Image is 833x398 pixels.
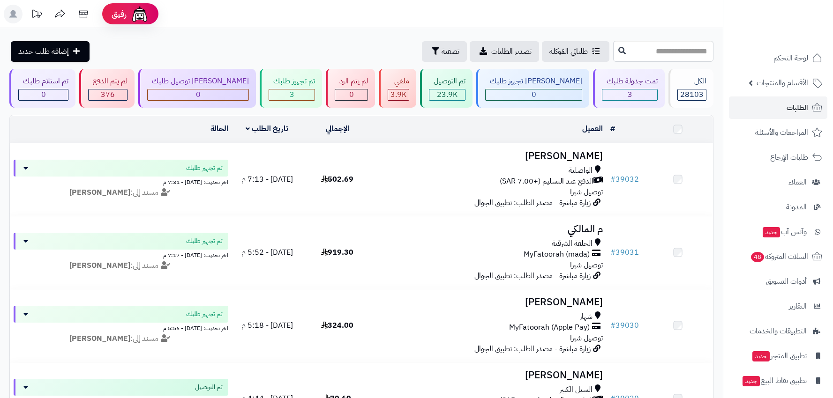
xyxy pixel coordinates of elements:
span: توصيل شبرا [570,332,603,344]
div: 0 [486,89,582,100]
span: 3.9K [390,89,406,100]
a: المراجعات والأسئلة [729,121,827,144]
a: التطبيقات والخدمات [729,320,827,342]
span: # [610,247,615,258]
span: وآتس آب [762,225,807,238]
img: ai-face.png [130,5,149,23]
a: السلات المتروكة48 [729,245,827,268]
span: تم تجهيز طلبك [186,310,223,319]
div: تم تجهيز طلبك [269,76,315,87]
span: زيارة مباشرة - مصدر الطلب: تطبيق الجوال [474,343,591,354]
a: [PERSON_NAME] توصيل طلبك 0 [136,69,258,108]
a: الإجمالي [326,123,349,134]
a: تحديثات المنصة [25,5,48,26]
span: جديد [752,351,770,361]
span: تم تجهيز طلبك [186,163,223,173]
span: تم تجهيز طلبك [186,236,223,246]
a: المدونة [729,196,827,218]
span: إضافة طلب جديد [18,46,69,57]
h3: [PERSON_NAME] [376,151,603,162]
div: مسند إلى: [7,187,235,198]
span: لوحة التحكم [773,52,808,65]
span: تصدير الطلبات [491,46,532,57]
div: 3864 [388,89,409,100]
a: [PERSON_NAME] تجهيز طلبك 0 [474,69,591,108]
span: توصيل شبرا [570,259,603,271]
h3: [PERSON_NAME] [376,297,603,308]
div: ملغي [388,76,409,87]
a: التقارير [729,295,827,317]
span: # [610,174,615,185]
a: العميل [582,123,603,134]
span: MyFatoorah (mada) [524,249,590,260]
span: الدفع عند التسليم (+7.00 SAR) [500,176,593,187]
div: اخر تحديث: [DATE] - 5:56 م [14,323,228,332]
a: إضافة طلب جديد [11,41,90,62]
span: 0 [349,89,354,100]
span: شهار [580,311,593,322]
a: #39032 [610,174,639,185]
div: [PERSON_NAME] توصيل طلبك [147,76,249,87]
a: تصدير الطلبات [470,41,539,62]
a: الطلبات [729,96,827,119]
a: تم استلام طلبك 0 [8,69,77,108]
a: طلباتي المُوكلة [542,41,609,62]
span: 23.9K [437,89,458,100]
span: MyFatoorah (Apple Pay) [509,322,590,333]
strong: [PERSON_NAME] [69,260,130,271]
div: تم التوصيل [429,76,465,87]
h3: م المالكي [376,224,603,235]
span: رفيق [112,8,127,20]
div: الكل [677,76,706,87]
a: العملاء [729,171,827,193]
a: لم يتم الدفع 376 [77,69,136,108]
span: الواصلية [569,165,593,176]
div: 0 [148,89,248,100]
div: 23857 [429,89,465,100]
span: تطبيق المتجر [751,349,807,362]
span: 376 [101,89,115,100]
span: [DATE] - 5:52 م [241,247,293,258]
span: زيارة مباشرة - مصدر الطلب: تطبيق الجوال [474,270,591,281]
div: لم يتم الرد [335,76,368,87]
span: 919.30 [321,247,353,258]
a: #39031 [610,247,639,258]
a: ملغي 3.9K [377,69,418,108]
a: وآتس آبجديد [729,221,827,243]
span: 3 [290,89,294,100]
div: لم يتم الدفع [88,76,128,87]
div: 0 [335,89,368,100]
div: [PERSON_NAME] تجهيز طلبك [485,76,582,87]
div: تم استلام طلبك [18,76,68,87]
a: طلبات الإرجاع [729,146,827,169]
h3: [PERSON_NAME] [376,370,603,381]
span: جديد [763,227,780,237]
a: تمت جدولة طلبك 3 [591,69,667,108]
div: 0 [19,89,68,100]
a: الحالة [210,123,228,134]
div: مسند إلى: [7,333,235,344]
span: تطبيق نقاط البيع [742,374,807,387]
span: المدونة [786,200,807,214]
div: 3 [602,89,657,100]
a: لوحة التحكم [729,47,827,69]
span: 48 [751,252,764,262]
span: 0 [532,89,536,100]
span: التطبيقات والخدمات [750,324,807,338]
span: [DATE] - 7:13 م [241,174,293,185]
a: تطبيق المتجرجديد [729,345,827,367]
a: تاريخ الطلب [246,123,288,134]
div: 376 [89,89,127,100]
button: تصفية [422,41,467,62]
span: جديد [743,376,760,386]
div: اخر تحديث: [DATE] - 7:17 م [14,250,228,259]
span: السيل الكبير [560,384,593,395]
div: 3 [269,89,315,100]
span: المراجعات والأسئلة [755,126,808,139]
span: توصيل شبرا [570,186,603,198]
span: زيارة مباشرة - مصدر الطلب: تطبيق الجوال [474,197,591,208]
span: 0 [41,89,46,100]
span: طلباتي المُوكلة [549,46,588,57]
span: العملاء [788,176,807,189]
span: السلات المتروكة [750,250,808,263]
